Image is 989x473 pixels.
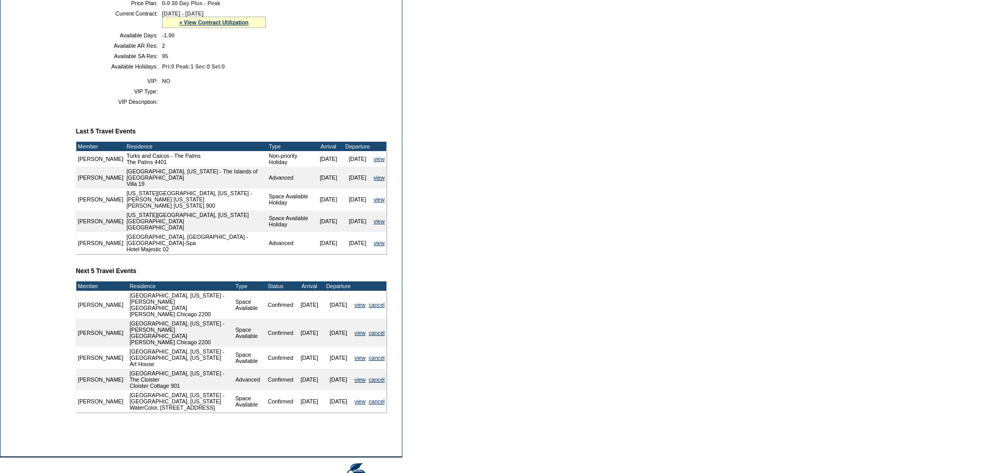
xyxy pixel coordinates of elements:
a: view [355,330,365,336]
td: [PERSON_NAME] [76,232,125,254]
a: » View Contract Utilization [179,19,249,25]
td: [DATE] [343,151,372,167]
td: Available Days: [80,32,158,38]
a: view [374,174,385,181]
td: Space Available [234,347,266,369]
td: Residence [128,281,234,291]
span: 2 [162,43,165,49]
td: [DATE] [343,188,372,210]
td: [DATE] [314,167,343,188]
td: [PERSON_NAME] [76,390,125,412]
td: Status [266,281,295,291]
td: [DATE] [295,347,324,369]
a: view [355,302,365,308]
td: Non-priority Holiday [267,151,314,167]
a: view [374,156,385,162]
td: [DATE] [324,347,353,369]
td: Space Available Holiday [267,210,314,232]
a: cancel [369,398,385,404]
a: view [374,240,385,246]
td: Advanced [234,369,266,390]
td: VIP Type: [80,88,158,94]
td: VIP Description: [80,99,158,105]
td: Turks and Caicos - The Palms The Palms 4401 [125,151,267,167]
b: Next 5 Travel Events [76,267,137,275]
span: 95 [162,53,168,59]
span: [DATE] - [DATE] [162,10,204,17]
td: Advanced [267,167,314,188]
td: Advanced [267,232,314,254]
td: [DATE] [324,291,353,319]
td: [DATE] [343,210,372,232]
td: [PERSON_NAME] [76,319,125,347]
td: Confirmed [266,291,295,319]
td: Confirmed [266,347,295,369]
a: cancel [369,302,385,308]
td: Current Contract: [80,10,158,28]
a: cancel [369,355,385,361]
td: VIP: [80,78,158,84]
td: Type [234,281,266,291]
td: [GEOGRAPHIC_DATA], [US_STATE] - The Cloister Cloister Cottage 901 [128,369,234,390]
td: [DATE] [295,319,324,347]
td: [DATE] [343,167,372,188]
span: Pri:0 Peak:1 Sec:0 Sel:0 [162,63,225,70]
td: [PERSON_NAME] [76,188,125,210]
td: Confirmed [266,319,295,347]
td: [DATE] [314,232,343,254]
a: view [355,355,365,361]
td: Space Available [234,319,266,347]
td: [PERSON_NAME] [76,151,125,167]
td: [DATE] [324,319,353,347]
td: [GEOGRAPHIC_DATA], [GEOGRAPHIC_DATA] - [GEOGRAPHIC_DATA]-Spa Hotel Majestic 02 [125,232,267,254]
td: Space Available [234,390,266,412]
td: Confirmed [266,390,295,412]
td: [PERSON_NAME] [76,167,125,188]
td: Departure [324,281,353,291]
td: Type [267,142,314,151]
td: Member [76,142,125,151]
td: Available AR Res: [80,43,158,49]
td: Space Available Holiday [267,188,314,210]
td: [GEOGRAPHIC_DATA], [US_STATE] - [GEOGRAPHIC_DATA], [US_STATE] Art House [128,347,234,369]
a: view [355,398,365,404]
a: cancel [369,376,385,383]
td: [DATE] [343,232,372,254]
td: [DATE] [295,390,324,412]
td: [DATE] [314,210,343,232]
td: Member [76,281,125,291]
td: Available Holidays: [80,63,158,70]
td: [DATE] [295,369,324,390]
td: Departure [343,142,372,151]
b: Last 5 Travel Events [76,128,136,135]
td: [DATE] [314,151,343,167]
td: [PERSON_NAME] [76,347,125,369]
td: Arrival [314,142,343,151]
td: [US_STATE][GEOGRAPHIC_DATA], [US_STATE] - [PERSON_NAME] [US_STATE] [PERSON_NAME] [US_STATE] 900 [125,188,267,210]
td: Confirmed [266,369,295,390]
td: [DATE] [324,369,353,390]
td: [GEOGRAPHIC_DATA], [US_STATE] - [PERSON_NAME][GEOGRAPHIC_DATA] [PERSON_NAME] Chicago 2200 [128,319,234,347]
a: view [374,218,385,224]
a: view [374,196,385,202]
td: Residence [125,142,267,151]
td: [PERSON_NAME] [76,210,125,232]
td: [PERSON_NAME] [76,369,125,390]
span: -1.00 [162,32,174,38]
td: [GEOGRAPHIC_DATA], [US_STATE] - [GEOGRAPHIC_DATA], [US_STATE] WaterColor, [STREET_ADDRESS] [128,390,234,412]
td: Available SA Res: [80,53,158,59]
a: cancel [369,330,385,336]
td: Arrival [295,281,324,291]
td: [GEOGRAPHIC_DATA], [US_STATE] - [PERSON_NAME][GEOGRAPHIC_DATA] [PERSON_NAME] Chicago 2200 [128,291,234,319]
td: [GEOGRAPHIC_DATA], [US_STATE] - The Islands of [GEOGRAPHIC_DATA] Villa 19 [125,167,267,188]
span: NO [162,78,170,84]
td: [DATE] [295,291,324,319]
td: [US_STATE][GEOGRAPHIC_DATA], [US_STATE][GEOGRAPHIC_DATA] [GEOGRAPHIC_DATA] [125,210,267,232]
td: [DATE] [324,390,353,412]
td: Space Available [234,291,266,319]
td: [DATE] [314,188,343,210]
a: view [355,376,365,383]
td: [PERSON_NAME] [76,291,125,319]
